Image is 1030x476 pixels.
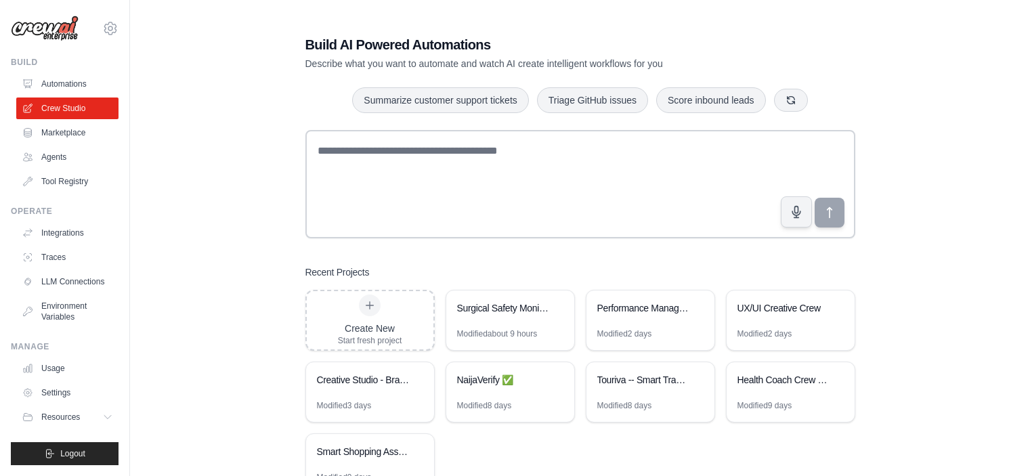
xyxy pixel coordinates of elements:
[457,301,550,315] div: Surgical Safety Monitoring Crew
[11,16,79,41] img: Logo
[16,73,119,95] a: Automations
[16,382,119,404] a: Settings
[16,406,119,428] button: Resources
[11,341,119,352] div: Manage
[352,87,528,113] button: Summarize customer support tickets
[597,328,652,339] div: Modified 2 days
[457,328,538,339] div: Modified about 9 hours
[597,373,690,387] div: Touriva -- Smart Travel Planner
[537,87,648,113] button: Triage GitHub issues
[317,400,372,411] div: Modified 3 days
[317,373,410,387] div: Creative Studio - Brand System Builder
[60,448,85,459] span: Logout
[16,295,119,328] a: Environment Variables
[305,35,760,54] h1: Build AI Powered Automations
[597,400,652,411] div: Modified 8 days
[16,171,119,192] a: Tool Registry
[317,445,410,458] div: Smart Shopping Assistant
[338,322,402,335] div: Create New
[737,301,830,315] div: UX/UI Creative Crew
[457,400,512,411] div: Modified 8 days
[656,87,766,113] button: Score inbound leads
[737,373,830,387] div: Health Coach Crew - Personalized Wellness Automation
[737,328,792,339] div: Modified 2 days
[305,57,760,70] p: Describe what you want to automate and watch AI create intelligent workflows for you
[41,412,80,423] span: Resources
[737,400,792,411] div: Modified 9 days
[11,206,119,217] div: Operate
[338,335,402,346] div: Start fresh project
[774,89,808,112] button: Get new suggestions
[16,122,119,144] a: Marketplace
[16,246,119,268] a: Traces
[16,146,119,168] a: Agents
[11,442,119,465] button: Logout
[16,358,119,379] a: Usage
[305,265,370,279] h3: Recent Projects
[16,222,119,244] a: Integrations
[457,373,550,387] div: NaijaVerify ✅
[16,98,119,119] a: Crew Studio
[16,271,119,293] a: LLM Connections
[781,196,812,228] button: Click to speak your automation idea
[597,301,690,315] div: Performance Management Automation
[11,57,119,68] div: Build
